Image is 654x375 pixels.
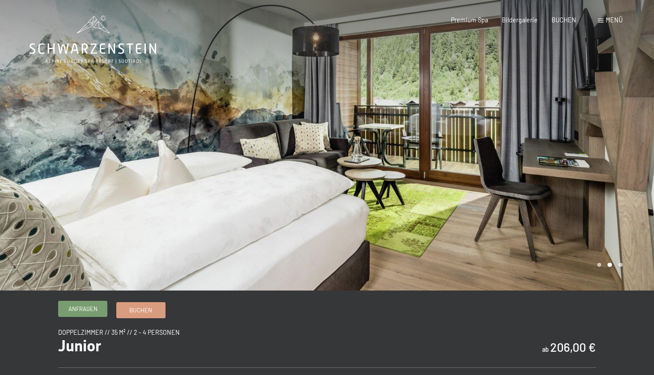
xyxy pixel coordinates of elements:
span: Doppelzimmer // 35 m² // 2 - 4 Personen [58,329,180,336]
span: Menü [606,16,623,24]
a: Bildergalerie [502,16,538,24]
span: ab [542,346,549,353]
a: BUCHEN [552,16,576,24]
a: Anfragen [59,301,107,316]
span: Buchen [129,306,152,314]
span: Anfragen [68,305,98,313]
b: 206,00 € [550,340,596,354]
a: Buchen [117,303,165,317]
a: Premium Spa [451,16,488,24]
span: Junior [58,337,101,355]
